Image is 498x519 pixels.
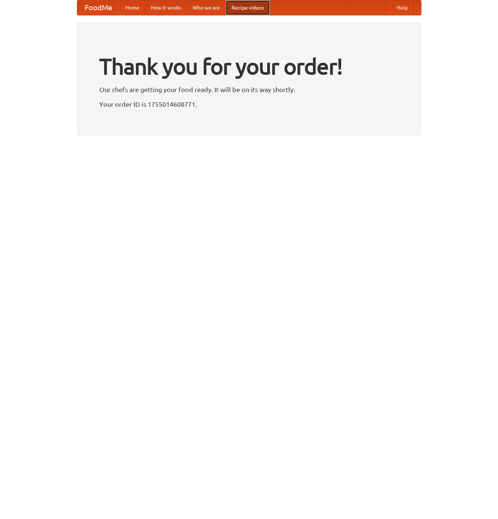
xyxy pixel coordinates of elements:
[99,99,399,110] p: Your order ID is 1755014608771.
[77,0,119,15] a: FoodMe
[99,49,399,84] h1: Thank you for your order!
[99,84,399,95] p: Our chefs are getting your food ready. It will be on its way shortly.
[391,0,414,15] a: Help
[226,0,270,15] a: Recipe videos
[145,0,187,15] a: How it works
[187,0,226,15] a: Who we are
[119,0,145,15] a: Home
